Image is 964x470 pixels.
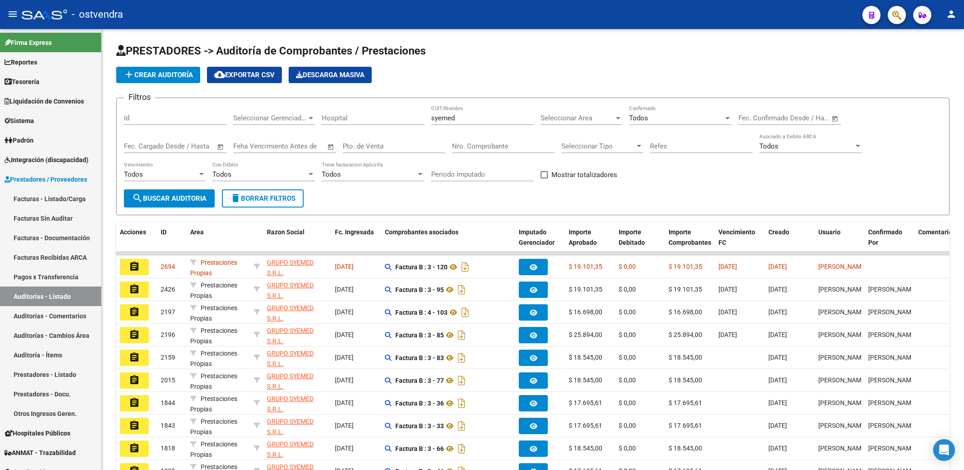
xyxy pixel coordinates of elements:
span: 2196 [161,331,175,338]
span: Prestaciones Propias [190,350,237,367]
span: [DATE] [768,263,787,270]
span: 1843 [161,422,175,429]
span: Buscar Auditoria [132,194,207,203]
mat-icon: search [132,193,143,203]
span: 2015 [161,376,175,384]
span: $ 0,00 [619,354,636,361]
span: Mostrar totalizadores [551,169,617,180]
span: Prestaciones Propias [190,327,237,345]
span: - ostvendra [72,5,123,25]
h3: Filtros [124,91,155,104]
span: 2159 [161,354,175,361]
div: - 30718343832 [267,371,328,390]
button: Borrar Filtros [222,189,304,208]
button: Open calendar [216,142,226,152]
span: Hospitales Públicos [5,428,70,438]
span: 1818 [161,445,175,452]
strong: Factura B : 3 - 120 [395,263,448,271]
span: [PERSON_NAME] [818,354,867,361]
span: GRUPO SYEMED S.R.L. [267,418,314,435]
span: GRUPO SYEMED S.R.L. [267,440,314,458]
span: [DATE] [718,331,737,338]
span: $ 18.545,00 [569,376,602,384]
span: [DATE] [768,286,787,293]
mat-icon: assignment [129,397,140,408]
span: $ 17.695,61 [669,399,702,406]
i: Descargar documento [456,441,467,456]
input: End date [162,142,206,150]
div: - 30718343832 [267,280,328,299]
span: 1844 [161,399,175,406]
span: $ 18.545,00 [569,354,602,361]
datatable-header-cell: Acciones [116,223,157,262]
strong: Factura B : 3 - 85 [395,331,444,339]
span: Importe Aprobado [569,228,597,246]
span: GRUPO SYEMED S.R.L. [267,327,314,345]
span: $ 0,00 [619,263,636,270]
span: Importe Debitado [619,228,645,246]
span: [DATE] [335,399,354,406]
i: Descargar documento [459,305,471,320]
span: Confirmado Por [868,228,902,246]
span: $ 16.698,00 [569,308,602,316]
mat-icon: assignment [129,443,140,454]
span: Todos [322,170,341,178]
i: Descargar documento [456,396,467,411]
span: [PERSON_NAME] [818,308,867,316]
span: [DATE] [335,422,354,429]
strong: Factura B : 4 - 103 [395,309,448,316]
div: - 30718343832 [267,416,328,435]
span: [DATE] [335,308,354,316]
span: [DATE] [335,376,354,384]
i: Descargar documento [456,373,467,388]
span: [DATE] [768,331,787,338]
span: [DATE] [768,422,787,429]
div: - 30718343832 [267,257,328,277]
span: [DATE] [335,445,354,452]
span: [PERSON_NAME] [868,376,917,384]
span: $ 19.101,35 [569,286,602,293]
span: [PERSON_NAME] [818,422,867,429]
span: Prestaciones Propias [190,440,237,458]
span: [PERSON_NAME] [868,354,917,361]
span: Prestaciones Propias [190,395,237,413]
span: [DATE] [335,331,354,338]
i: Descargar documento [456,351,467,365]
span: Sistema [5,116,34,126]
span: $ 25.894,00 [569,331,602,338]
input: Start date [738,114,768,122]
span: [PERSON_NAME] [818,263,867,270]
strong: Factura B : 3 - 95 [395,286,444,293]
div: - 30718343832 [267,439,328,458]
button: Open calendar [830,114,841,124]
span: $ 0,00 [619,422,636,429]
button: Buscar Auditoria [124,189,215,208]
datatable-header-cell: Imputado Gerenciador [515,223,565,262]
span: $ 17.695,61 [669,422,702,429]
div: - 30718343832 [267,326,328,345]
datatable-header-cell: Comprobantes asociados [381,223,515,262]
span: $ 0,00 [619,331,636,338]
mat-icon: assignment [129,329,140,340]
span: Area [190,228,204,236]
span: 2197 [161,308,175,316]
span: Seleccionar Area [541,114,614,122]
span: Todos [629,114,648,122]
span: Borrar Filtros [230,194,295,203]
span: ID [161,228,167,236]
span: [PERSON_NAME] [818,376,867,384]
span: Prestadores / Proveedores [5,174,87,184]
span: $ 0,00 [619,399,636,406]
span: [DATE] [718,263,737,270]
span: Vencimiento FC [718,228,755,246]
span: $ 0,00 [619,308,636,316]
span: 2426 [161,286,175,293]
span: [DATE] [335,354,354,361]
span: ANMAT - Trazabilidad [5,448,76,458]
datatable-header-cell: Importe Aprobado [565,223,615,262]
datatable-header-cell: Area [187,223,250,262]
span: 2694 [161,263,175,270]
span: Usuario [818,228,841,236]
span: Integración (discapacidad) [5,155,89,165]
span: [PERSON_NAME] [868,422,917,429]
